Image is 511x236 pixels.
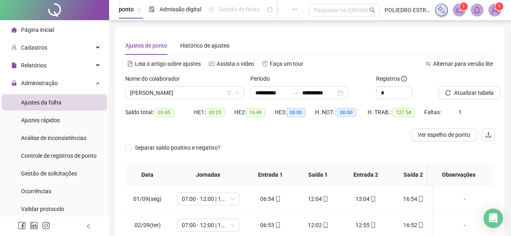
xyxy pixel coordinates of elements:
span: filter [227,90,231,95]
span: Faça um tour [270,61,303,67]
span: Leia o artigo sobre ajustes [135,61,201,67]
div: HE 1: [194,108,234,117]
img: sparkle-icon.fc2bf0ac1784a2077858766a79e2daf3.svg [437,6,446,15]
span: Registros [376,74,407,83]
span: mobile [322,222,328,228]
div: H. TRAB.: [368,108,424,117]
span: user-add [11,45,17,50]
span: mobile [370,222,376,228]
span: Cadastros [21,44,47,51]
span: 02/09(ter) [135,222,161,228]
span: Ajustes da folha [21,99,61,106]
div: Saldo total: [125,108,194,117]
sup: Atualize o seu contato no menu Meus Dados [495,2,503,10]
div: - [441,221,488,230]
span: 00:25 [206,108,225,117]
span: Análise de inconsistências [21,135,86,141]
span: dashboard [267,6,273,12]
span: left [86,223,91,229]
div: 12:55 [348,221,383,230]
span: file-text [127,61,133,67]
div: HE 2: [234,108,275,117]
span: swap-right [292,90,299,96]
th: Jornadas [170,164,246,186]
span: search [369,7,375,13]
img: 84980 [489,4,501,16]
div: 06:54 [253,194,288,203]
span: linkedin [30,221,38,230]
span: Ajustes rápidos [21,117,60,123]
span: file-done [149,6,155,12]
div: HE 3: [275,108,315,117]
span: Gestão de solicitações [21,170,77,177]
span: mobile [274,222,281,228]
span: Ocorrências [21,188,51,194]
span: Painel do DP [278,6,309,13]
span: notification [456,6,463,14]
th: Entrada 2 [342,164,389,186]
span: facebook [18,221,26,230]
label: Nome do colaborador [125,74,185,83]
th: Entrada 1 [246,164,294,186]
span: Admissão digital [160,6,201,13]
div: 16:52 [396,221,431,230]
span: pushpin [137,7,142,12]
span: 00:00 [337,108,356,117]
span: swap [425,61,431,67]
th: Saída 1 [294,164,342,186]
span: Separar saldo positivo e negativo? [132,143,224,152]
span: to [292,90,299,96]
span: instagram [42,221,50,230]
span: POLIEDRO ESTRUTURAS METALICAS [385,6,430,15]
span: sun [208,6,214,12]
span: reload [445,90,451,96]
span: mobile [322,196,328,202]
span: Faltas: [424,109,442,115]
span: mobile [370,196,376,202]
span: 16:49 [246,108,265,117]
span: 1 [458,109,462,115]
span: upload [485,132,492,138]
span: Gestão de férias [219,6,260,13]
div: H. NOT.: [315,108,368,117]
span: Alternar para versão lite [433,61,493,67]
span: mobile [274,196,281,202]
span: youtube [209,61,214,67]
span: Observações [435,170,482,179]
span: 01/09(seg) [133,196,162,202]
span: Controle de registros de ponto [21,152,97,159]
div: 16:54 [396,194,431,203]
button: Ver espelho de ponto [411,128,477,141]
div: 06:53 [253,221,288,230]
span: info-circle [401,76,407,81]
span: 1 [462,4,465,9]
button: Atualizar tabela [439,86,500,99]
th: Saída 2 [389,164,437,186]
span: down [235,90,240,95]
span: 07:00 - 12:00 | 13:00 - 17:00 [182,193,235,205]
th: Observações [428,164,489,186]
div: - [441,194,488,203]
span: Página inicial [21,27,54,33]
span: Administração [21,80,58,86]
span: ALDO CRUZ DE SOUZA [130,87,239,99]
span: Validar protocolo [21,206,64,212]
span: lock [11,80,17,86]
span: home [11,27,17,33]
span: Assista o vídeo [217,61,254,67]
th: Data [125,164,170,186]
span: Ajustes de ponto [125,42,167,49]
label: Período [250,74,275,83]
span: Atualizar tabela [454,88,494,97]
sup: 1 [460,2,468,10]
span: history [262,61,268,67]
span: mobile [417,222,424,228]
span: 127:54 [393,108,414,117]
div: 12:02 [301,221,335,230]
span: bell [473,6,481,14]
div: 13:04 [348,194,383,203]
div: Open Intercom Messenger [484,209,503,228]
span: 03:45 [155,108,174,117]
span: Ver espelho de ponto [418,130,470,139]
span: mobile [417,196,424,202]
